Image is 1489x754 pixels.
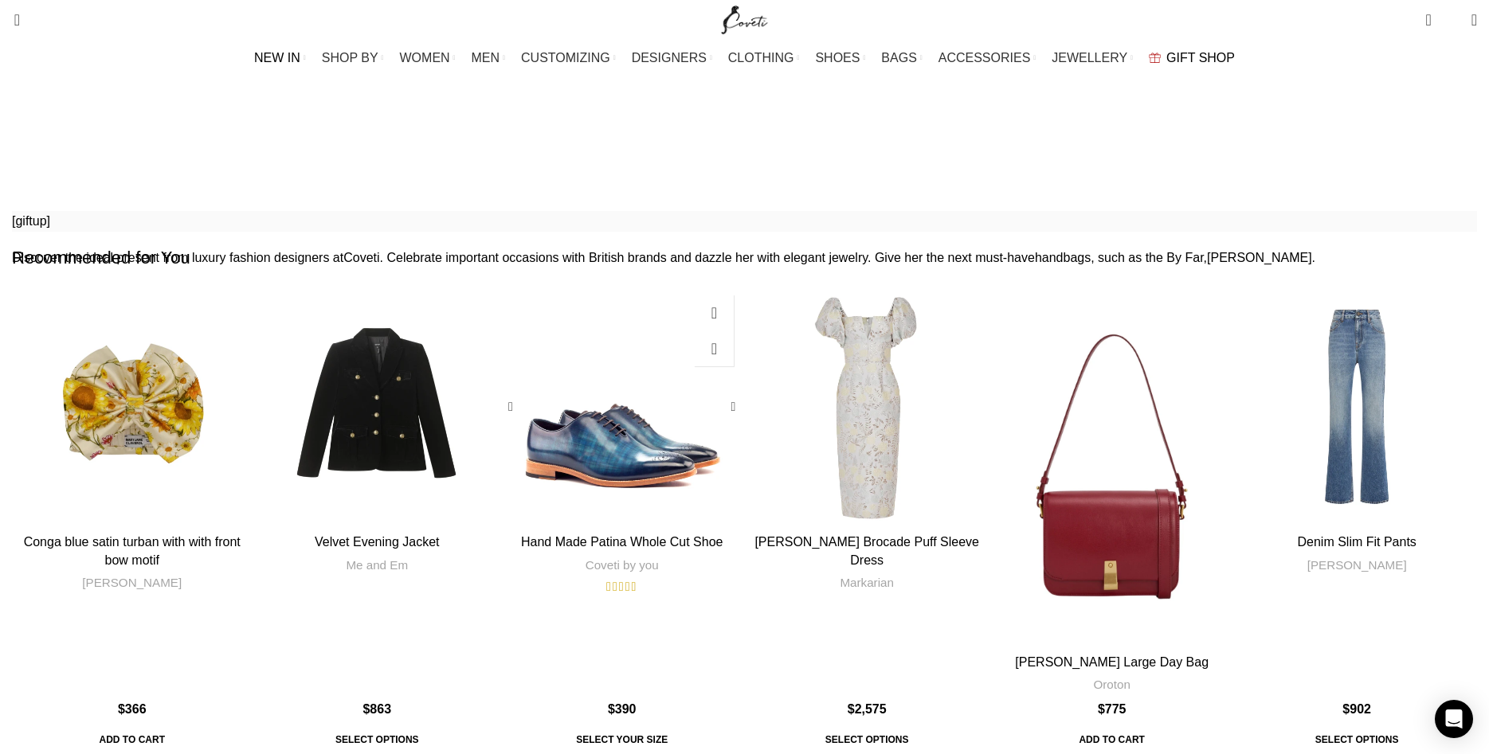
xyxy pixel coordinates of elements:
[254,50,300,65] span: NEW IN
[315,535,440,549] a: Velvet Evening Jacket
[1304,725,1410,754] a: Select options for “Denim Slim Fit Pants”
[502,287,742,526] a: Hand Made Patina Whole Cut Shoe
[521,535,723,549] a: Hand Made Patina Whole Cut Shoe
[608,702,615,716] span: $
[744,287,989,754] div: 4 / 20
[741,143,798,164] span: Gift Shop
[814,725,920,754] a: Select options for “Yvette Ivory Brocade Puff Sleeve Dress”
[254,287,499,754] div: 2 / 20
[1149,42,1235,74] a: GIFT SHOP
[400,42,456,74] a: WOMEN
[1435,700,1473,738] div: Open Intercom Messenger
[12,246,190,271] span: Recommended for You
[472,42,505,74] a: MEN
[606,580,637,593] div: Rated 4.76 out of 5
[400,50,450,65] span: WOMEN
[362,702,370,716] span: $
[938,50,1031,65] span: ACCESSORIES
[1447,16,1459,28] span: 0
[500,287,744,754] div: 3 / 20
[728,42,800,74] a: CLOTHING
[1342,702,1371,716] bdi: 902
[1304,725,1410,754] span: Select options
[521,50,610,65] span: CUSTOMIZING
[691,147,725,160] a: Home
[118,702,125,716] span: $
[694,295,734,330] a: Quick view
[1098,702,1105,716] span: $
[82,574,182,591] a: [PERSON_NAME]
[632,50,707,65] span: DESIGNERS
[346,557,408,573] a: Me and Em
[881,50,916,65] span: BAGS
[989,287,1234,754] div: 5 / 20
[4,4,20,36] a: Search
[362,702,391,716] bdi: 863
[1015,655,1209,669] a: [PERSON_NAME] Large Day Bag
[992,287,1232,647] a: Etta Large Day Bag
[472,50,500,65] span: MEN
[118,702,147,716] bdi: 366
[1342,702,1350,716] span: $
[324,725,430,754] span: Select options
[1444,4,1460,36] div: My Wishlist
[672,93,817,135] h1: Gift Shop
[565,725,679,754] a: SELECT YOUR SIZE
[1052,50,1127,65] span: JEWELLERY
[88,725,176,754] a: Add to cart: “Conga blue satin turban with with front bow motif”
[521,42,616,74] a: CUSTOMIZING
[608,702,637,716] bdi: 390
[1417,4,1439,36] a: 0
[1052,42,1133,74] a: JEWELLERY
[814,725,920,754] span: Select options
[840,574,894,591] a: Markarian
[586,557,659,573] a: Coveti by you
[12,211,1477,232] p: [giftup]
[88,725,176,754] span: Add to cart
[1068,725,1155,754] span: Add to cart
[938,42,1036,74] a: ACCESSORIES
[1234,287,1479,754] div: 6 / 20
[1297,535,1416,549] a: Denim Slim Fit Pants
[1427,8,1439,20] span: 0
[718,12,771,25] a: Site logo
[324,725,430,754] a: Select options for “Velvet Evening Jacket”
[1166,50,1235,65] span: GIFT SHOP
[1307,557,1407,573] a: [PERSON_NAME]
[746,287,986,526] a: Yvette Ivory Brocade Puff Sleeve Dress
[257,287,496,526] a: Velvet Evening Jacket
[815,42,865,74] a: SHOES
[12,287,252,526] a: Conga blue satin turban with with front bow motif
[848,702,855,716] span: $
[848,702,887,716] bdi: 2,575
[1098,702,1127,716] bdi: 775
[4,42,1485,74] div: Main navigation
[322,50,378,65] span: SHOP BY
[254,42,306,74] a: NEW IN
[1236,287,1476,526] a: Denim Slim Fit Pants
[24,535,241,566] a: Conga blue satin turban with with front bow motif
[1068,725,1155,754] a: Add to cart: “Etta Large Day Bag”
[322,42,384,74] a: SHOP BY
[815,50,860,65] span: SHOES
[10,287,254,754] div: 1 / 20
[881,42,922,74] a: BAGS
[632,42,712,74] a: DESIGNERS
[1149,53,1161,63] img: GiftBag
[754,535,979,566] a: [PERSON_NAME] Brocade Puff Sleeve Dress
[1093,676,1130,693] a: Oroton
[728,50,794,65] span: CLOTHING
[606,580,636,593] span: Rated out of 5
